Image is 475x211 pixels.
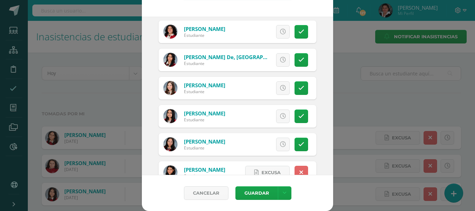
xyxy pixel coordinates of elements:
div: Estudiante [184,117,225,123]
img: fcb97f713dcaf15eb6dd7ffeb95565fa.png [163,109,177,123]
div: Estudiante [184,89,225,95]
a: [PERSON_NAME] de, [GEOGRAPHIC_DATA] [184,54,290,60]
div: Estudiante [184,145,225,151]
div: Estudiante [184,32,225,38]
a: [PERSON_NAME] [184,166,225,173]
img: 53a707581b71bae5cd61ddf08ed19fc6.png [163,165,177,179]
img: d0c6ae547a9185c11a56b3d6d44cb5c3.png [163,137,177,151]
a: [PERSON_NAME] [184,110,225,117]
a: [PERSON_NAME] [184,25,225,32]
img: 0b157778882fcd70a19ce05fed10712b.png [163,81,177,95]
span: Excusa [261,166,281,179]
div: Estudiante [184,60,267,66]
a: Cancelar [184,186,228,200]
a: Excusa [245,166,290,179]
img: 0a388e46c3c904b643d941776a915439.png [163,25,177,39]
a: [PERSON_NAME] [184,82,225,89]
a: [PERSON_NAME] [184,138,225,145]
button: Guardar [235,186,278,200]
img: 9ea31a275a7ec2d3d6417f9edd0af208.png [163,53,177,67]
div: Estudiante [184,173,225,179]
